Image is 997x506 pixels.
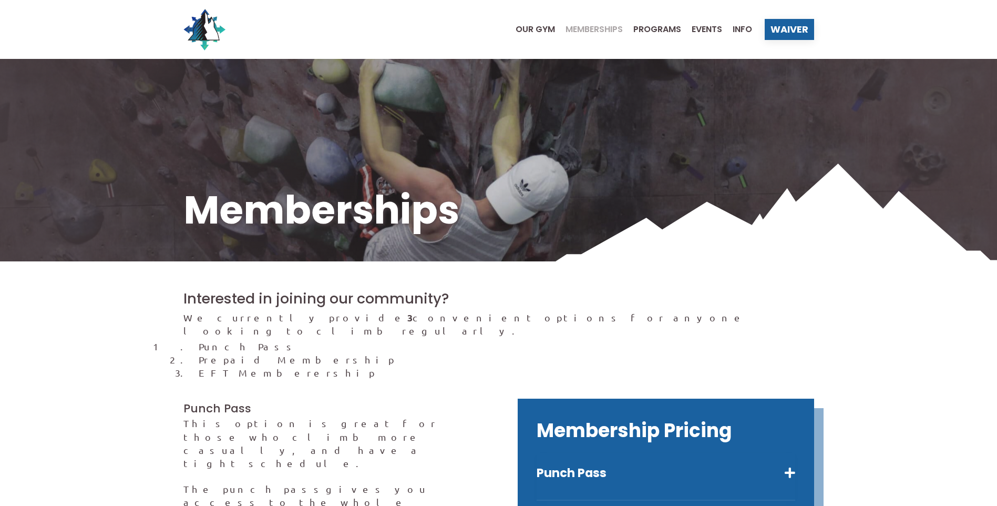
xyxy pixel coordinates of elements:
[516,25,555,34] span: Our Gym
[623,25,681,34] a: Programs
[199,340,814,353] li: Punch Pass
[770,25,808,34] span: Waiver
[183,401,480,417] h3: Punch Pass
[183,8,225,50] img: North Wall Logo
[183,417,480,470] p: This option is great for those who climb more casually, and have a tight schedule.
[692,25,722,34] span: Events
[566,25,623,34] span: Memberships
[765,19,814,40] a: Waiver
[633,25,681,34] span: Programs
[505,25,555,34] a: Our Gym
[407,311,413,323] strong: 3
[199,353,814,366] li: Prepaid Membership
[183,289,814,309] h2: Interested in joining our community?
[555,25,623,34] a: Memberships
[733,25,752,34] span: Info
[183,311,814,337] p: We currently provide convenient options for anyone looking to climb regularly.
[537,418,795,444] h2: Membership Pricing
[681,25,722,34] a: Events
[199,366,814,379] li: EFT Memberership
[722,25,752,34] a: Info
